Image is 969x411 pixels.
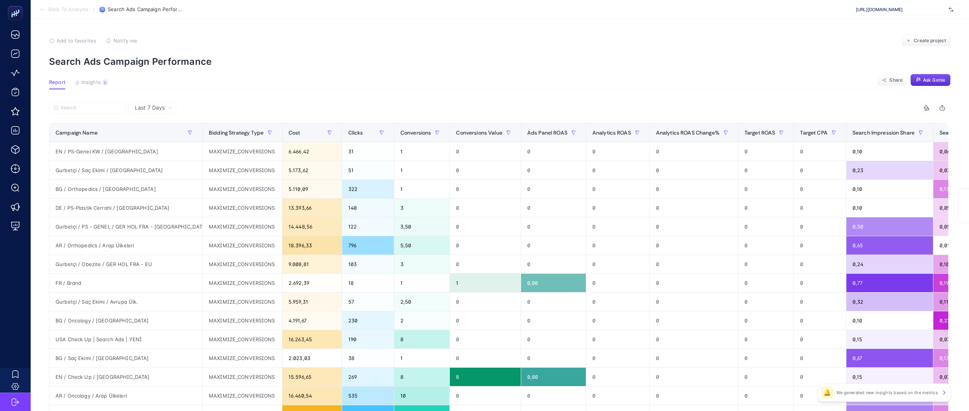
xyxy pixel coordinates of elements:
div: 0 [794,161,846,179]
div: 0 [586,368,649,386]
div: MAXIMIZE_CONVERSIONS [203,236,282,255]
div: 0 [586,161,649,179]
div: MAXIMIZE_CONVERSIONS [203,199,282,217]
div: 18.396,33 [282,236,342,255]
div: 0 [650,368,738,386]
div: 0 [586,311,649,330]
div: 0 [794,142,846,161]
div: 0 [521,255,586,273]
div: 0 [738,180,794,198]
div: 0 [650,386,738,405]
span: Target ROAS [744,130,776,136]
div: 0,10 [846,142,933,161]
div: 1 [394,161,450,179]
div: 0 [586,274,649,292]
div: 0 [586,386,649,405]
div: 0,10 [846,199,933,217]
div: 0 [650,180,738,198]
div: 3,50 [394,217,450,236]
div: 0,10 [846,180,933,198]
div: 0 [650,330,738,349]
div: 6.466,42 [282,142,342,161]
div: 0 [738,311,794,330]
div: 0 [794,180,846,198]
div: 4.191,67 [282,311,342,330]
span: Add to favorites [57,38,96,44]
div: 0 [450,236,520,255]
div: 0 [794,330,846,349]
span: Analytics ROAS Change% [656,130,720,136]
span: Conversions [400,130,431,136]
div: 1 [394,180,450,198]
div: 13.393,66 [282,199,342,217]
div: 3 [394,255,450,273]
p: Search Ads Campaign Performance [49,56,951,67]
div: 0,77 [846,274,933,292]
div: 0 [450,255,520,273]
div: 190 [342,330,394,349]
span: Ask Genie [923,77,945,83]
div: 0 [738,386,794,405]
div: 8 [450,368,520,386]
span: Insights [82,79,101,85]
button: Add to favorites [49,38,96,44]
div: 0 [738,274,794,292]
div: 1 [394,349,450,367]
div: 796 [342,236,394,255]
div: 0 [450,293,520,311]
div: 16.263,45 [282,330,342,349]
div: USA Check Up | Search Ads | YENİ [49,330,202,349]
span: / [93,6,95,12]
div: 0 [521,199,586,217]
span: Target CPA [800,130,827,136]
div: 0 [650,217,738,236]
div: 🔔 [821,386,833,399]
div: 15.596,65 [282,368,342,386]
span: Notify me [113,38,137,44]
div: 0,15 [846,330,933,349]
span: Conversions Value [456,130,502,136]
div: 0 [738,217,794,236]
div: 2,50 [394,293,450,311]
div: 0 [450,142,520,161]
div: MAXIMIZE_CONVERSIONS [203,349,282,367]
div: 2 [102,79,108,85]
div: 0 [650,349,738,367]
span: Analytics ROAS [592,130,631,136]
div: 0 [521,217,586,236]
div: 0 [450,330,520,349]
div: MAXIMIZE_CONVERSIONS [203,274,282,292]
div: 0 [794,368,846,386]
div: MAXIMIZE_CONVERSIONS [203,330,282,349]
div: MAXIMIZE_CONVERSIONS [203,293,282,311]
div: 8 [394,368,450,386]
div: 0 [586,217,649,236]
div: 0 [738,255,794,273]
div: 0 [586,330,649,349]
div: 0 [586,199,649,217]
div: 1 [450,274,520,292]
div: 0 [450,161,520,179]
div: AR / Orthopedics / Arap Ülkeleri [49,236,202,255]
div: 18 [342,274,394,292]
div: 0 [521,386,586,405]
div: 5.173,62 [282,161,342,179]
div: MAXIMIZE_CONVERSIONS [203,311,282,330]
div: FR / Brand [49,274,202,292]
div: 0 [650,274,738,292]
div: 0 [521,142,586,161]
div: 16.460,54 [282,386,342,405]
div: 3 [394,199,450,217]
div: BG / Oncology / [GEOGRAPHIC_DATA] [49,311,202,330]
div: 0,23 [846,161,933,179]
span: Back To Analysis [48,7,89,13]
div: 8 [394,330,450,349]
div: 0 [521,236,586,255]
div: 0 [650,255,738,273]
div: 0 [586,180,649,198]
input: Search [61,105,121,111]
div: 0 [794,386,846,405]
div: 103 [342,255,394,273]
div: 0 [521,180,586,198]
span: Bidding Strategy Type [209,130,264,136]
